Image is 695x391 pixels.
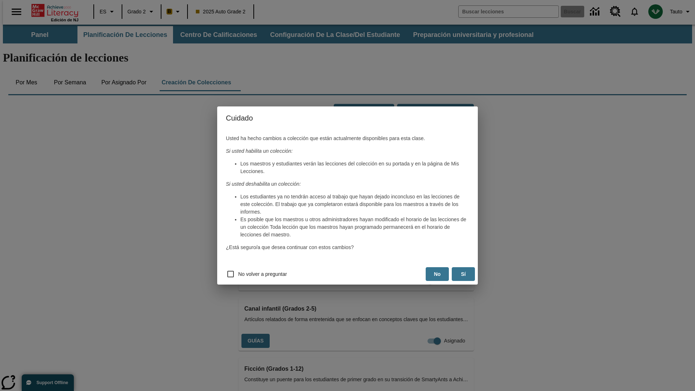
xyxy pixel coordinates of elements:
li: Los estudiantes ya no tendrán acceso al trabajo que hayan dejado inconcluso en las lecciones de e... [240,193,469,216]
h4: Cuidado [217,106,478,130]
button: No [426,267,449,281]
span: No volver a preguntar [238,270,287,278]
em: Si usted habilita un colección: [226,148,292,154]
li: Es posible que los maestros u otros administradores hayan modificado el horario de las lecciones ... [240,216,469,239]
p: ¿Está seguro/a que desea continuar con estos cambios? [226,244,469,251]
p: Usted ha hecho cambios a colección que están actualmente disponibles para esta clase. [226,135,469,142]
li: Los maestros y estudiantes verán las lecciones del colección en su portada y en la página de Mis ... [240,160,469,175]
button: Sí [452,267,475,281]
em: Si usted deshabilita un colección: [226,181,301,187]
